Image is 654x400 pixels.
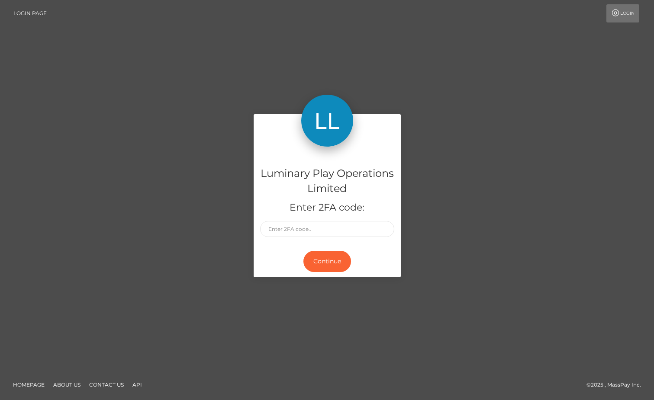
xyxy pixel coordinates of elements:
[586,380,648,390] div: © 2025 , MassPay Inc.
[50,378,84,391] a: About Us
[260,221,394,237] input: Enter 2FA code..
[260,166,394,196] h4: Luminary Play Operations Limited
[86,378,127,391] a: Contact Us
[13,4,47,22] a: Login Page
[303,251,351,272] button: Continue
[260,201,394,214] h5: Enter 2FA code:
[10,378,48,391] a: Homepage
[606,4,639,22] a: Login
[301,95,353,147] img: Luminary Play Operations Limited
[129,378,145,391] a: API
